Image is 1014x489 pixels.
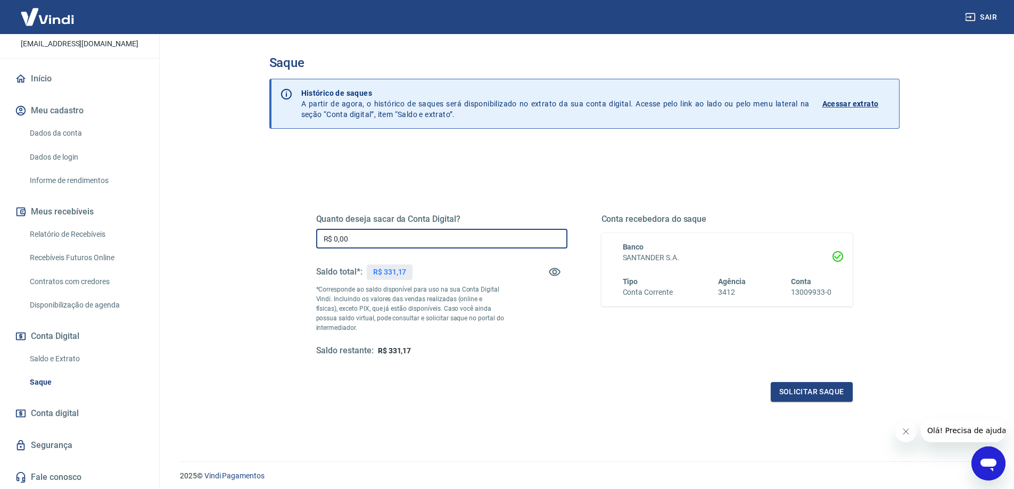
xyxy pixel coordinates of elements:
[316,345,374,357] h5: Saldo restante:
[316,285,505,333] p: *Corresponde ao saldo disponível para uso na sua Conta Digital Vindi. Incluindo os valores das ve...
[13,67,146,90] a: Início
[963,7,1001,27] button: Sair
[21,38,138,49] p: [EMAIL_ADDRESS][DOMAIN_NAME]
[204,471,265,480] a: Vindi Pagamentos
[971,446,1005,480] iframe: Botão para abrir a janela de mensagens
[791,287,831,298] h6: 13009933-0
[13,1,82,33] img: Vindi
[822,88,891,120] a: Acessar extrato
[771,382,853,402] button: Solicitar saque
[13,434,146,457] a: Segurança
[623,287,673,298] h6: Conta Corrente
[791,277,811,286] span: Conta
[718,277,746,286] span: Agência
[601,214,853,225] h5: Conta recebedora do saque
[623,252,831,263] h6: SANTANDER S.A.
[13,325,146,348] button: Conta Digital
[13,402,146,425] a: Conta digital
[26,170,146,192] a: Informe de rendimentos
[26,122,146,144] a: Dados da conta
[26,271,146,293] a: Contratos com credores
[301,88,810,98] p: Histórico de saques
[301,88,810,120] p: A partir de agora, o histórico de saques será disponibilizado no extrato da sua conta digital. Ac...
[180,470,988,482] p: 2025 ©
[26,348,146,370] a: Saldo e Extrato
[6,7,89,16] span: Olá! Precisa de ajuda?
[13,99,146,122] button: Meu cadastro
[378,346,411,355] span: R$ 331,17
[895,421,917,442] iframe: Fechar mensagem
[623,243,644,251] span: Banco
[26,371,146,393] a: Saque
[26,223,146,245] a: Relatório de Recebíveis
[822,98,879,109] p: Acessar extrato
[718,287,746,298] h6: 3412
[13,466,146,489] a: Fale conosco
[41,23,118,34] p: Camisaria FMW
[269,55,900,70] h3: Saque
[316,214,567,225] h5: Quanto deseja sacar da Conta Digital?
[921,419,1005,442] iframe: Mensagem da empresa
[26,247,146,269] a: Recebíveis Futuros Online
[26,294,146,316] a: Disponibilização de agenda
[316,267,362,277] h5: Saldo total*:
[13,200,146,223] button: Meus recebíveis
[31,406,79,421] span: Conta digital
[623,277,638,286] span: Tipo
[26,146,146,168] a: Dados de login
[373,267,407,278] p: R$ 331,17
